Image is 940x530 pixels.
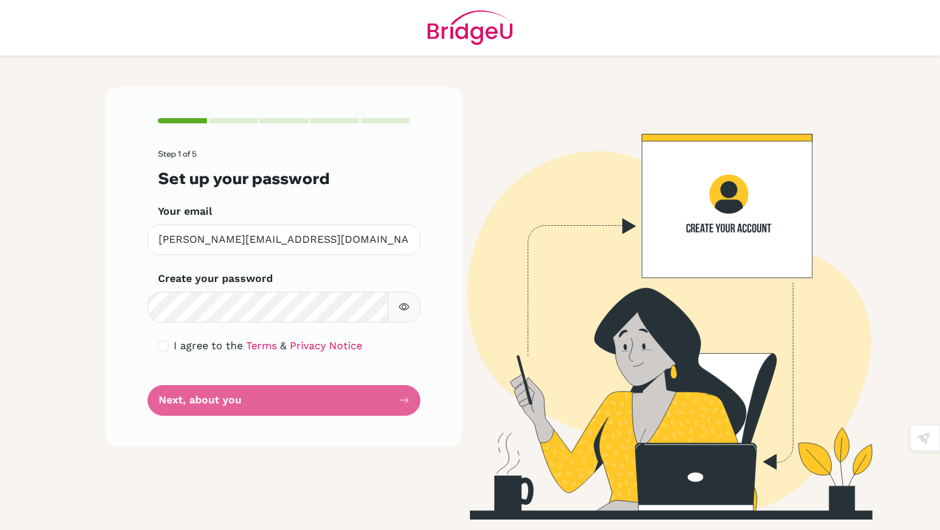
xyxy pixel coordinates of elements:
h3: Set up your password [158,169,410,188]
label: Your email [158,204,212,219]
span: & [280,339,287,352]
span: I agree to the [174,339,243,352]
a: Terms [246,339,277,352]
input: Insert your email* [148,225,420,255]
label: Create your password [158,271,273,287]
span: Step 1 of 5 [158,149,196,159]
a: Privacy Notice [290,339,362,352]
